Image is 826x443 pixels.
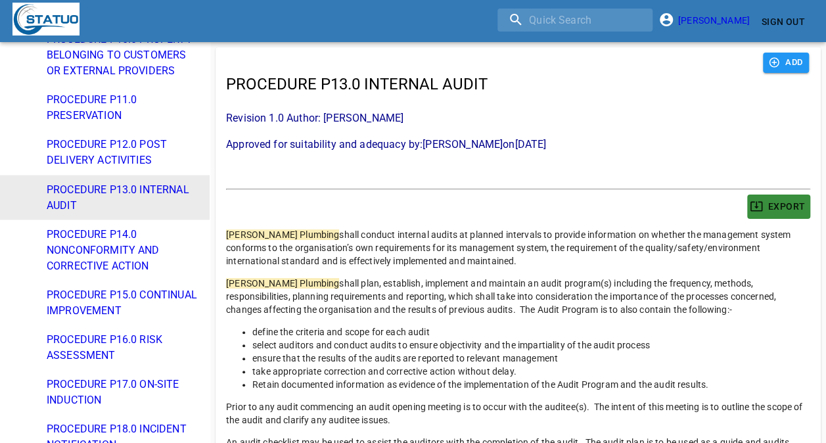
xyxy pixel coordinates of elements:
[762,14,805,30] span: Sign Out
[47,92,199,124] span: PROCEDURE P11.0 PRESERVATION
[252,325,810,338] li: define the criteria and scope for each audit
[47,331,199,363] span: PROCEDURE P16.0 RISK ASSESSMENT
[252,365,810,378] li: take appropriate correction and corrective action without delay.
[752,198,805,215] span: EXPORT
[252,352,810,365] li: ensure that the results of the audits are reported to relevant management
[226,278,339,289] span: [PERSON_NAME] Plumbing
[226,229,339,240] span: [PERSON_NAME] Plumbing
[226,110,763,126] p: Revision 1.0 Author: [PERSON_NAME]
[47,226,199,273] span: PROCEDURE P14.0 NONCONFORMITY AND CORRECTIVE ACTION
[769,55,802,70] span: ADD
[47,32,199,79] span: PROCEDURE P10.0 PROPERTY BELONGING TO CUSTOMERS OR EXTERNAL PROVIDERS
[226,137,763,152] p: Approved for suitability and adequacy by: [PERSON_NAME] on [DATE]
[226,277,810,316] p: shall plan, establish, implement and maintain an audit program(s) including the frequency, method...
[252,378,810,391] li: Retain documented information as evidence of the implementation of the Audit Program and the audi...
[12,3,80,35] img: Statuo
[47,137,199,168] span: PROCEDURE P12.0 POST DELIVERY ACTIVITIES
[47,376,199,408] span: PROCEDURE P17.0 ON-SITE INDUCTION
[747,195,810,219] button: EXPORT
[226,228,810,268] p: shall conduct internal audits at planned intervals to provide information on whether the manageme...
[497,9,653,32] input: search
[763,53,809,73] button: ADD
[226,400,810,427] p: Prior to any audit commencing an audit opening meeting is to occur with the auditee(s). The inten...
[252,338,810,352] li: select auditors and conduct audits to ensure objectivity and the impartiality of the audit process
[47,181,199,213] span: PROCEDURE P13.0 INTERNAL AUDIT
[756,10,810,34] button: Sign Out
[47,287,199,318] span: PROCEDURE P15.0 CONTINUAL IMPROVEMENT
[662,15,756,26] a: [PERSON_NAME]
[226,74,763,95] p: PROCEDURE P13.0 INTERNAL AUDIT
